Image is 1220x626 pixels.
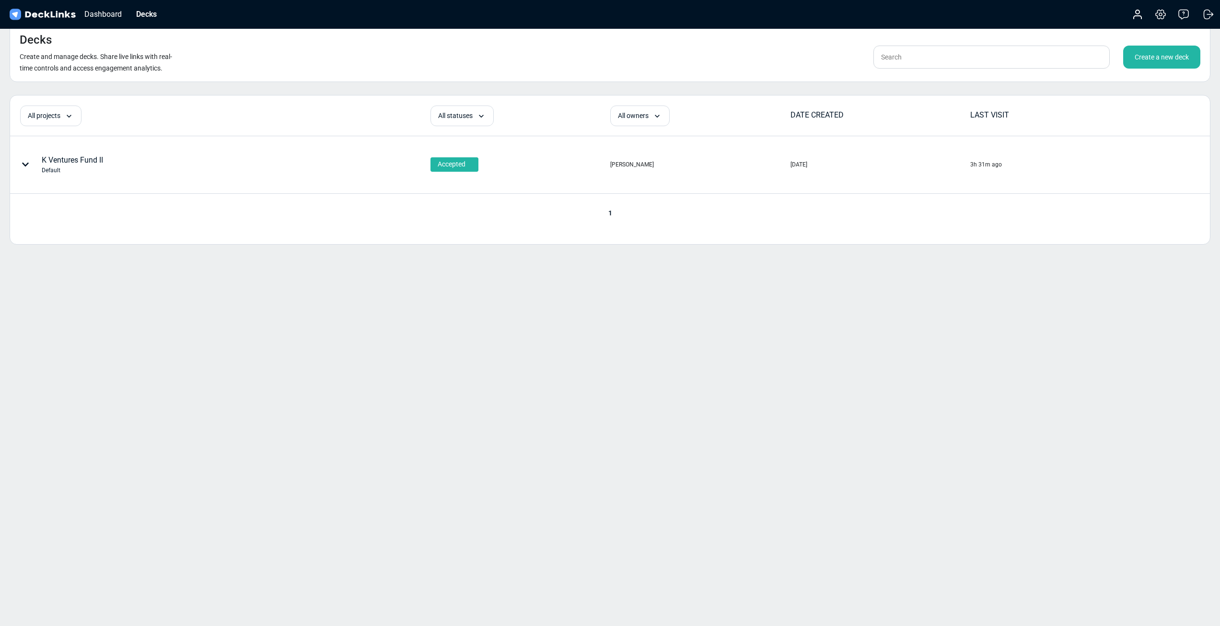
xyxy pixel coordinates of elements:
[970,109,1149,121] div: LAST VISIT
[131,8,162,20] div: Decks
[790,160,807,169] div: [DATE]
[42,154,103,175] div: K Ventures Fund II
[430,106,494,126] div: All statuses
[970,160,1002,169] div: 3h 31m ago
[790,109,969,121] div: DATE CREATED
[20,53,172,72] small: Create and manage decks. Share live links with real-time controls and access engagement analytics.
[610,160,654,169] div: [PERSON_NAME]
[8,8,77,22] img: DeckLinks
[1123,46,1200,69] div: Create a new deck
[80,8,127,20] div: Dashboard
[604,209,617,217] span: 1
[438,159,465,169] span: Accepted
[873,46,1110,69] input: Search
[20,106,81,126] div: All projects
[610,106,670,126] div: All owners
[42,166,103,175] div: Default
[20,33,52,47] h4: Decks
